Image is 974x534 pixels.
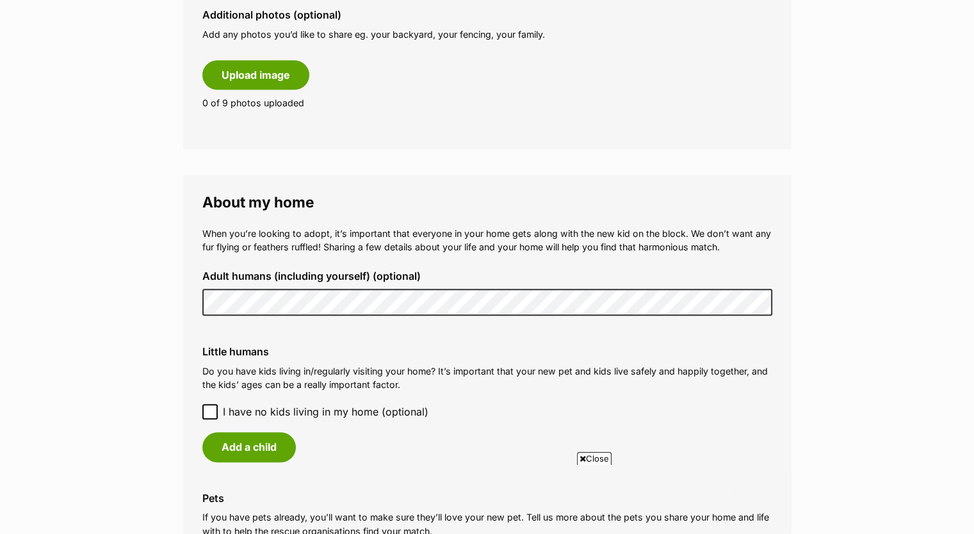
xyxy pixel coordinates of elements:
[223,404,428,419] span: I have no kids living in my home (optional)
[202,346,772,357] label: Little humans
[202,96,772,109] p: 0 of 9 photos uploaded
[202,270,772,282] label: Adult humans (including yourself) (optional)
[202,9,772,20] label: Additional photos (optional)
[202,227,772,254] p: When you’re looking to adopt, it’s important that everyone in your home gets along with the new k...
[177,470,798,528] iframe: Advertisement
[577,452,612,465] span: Close
[202,28,772,41] p: Add any photos you’d like to share eg. your backyard, your fencing, your family.
[202,364,772,392] p: Do you have kids living in/regularly visiting your home? It’s important that your new pet and kid...
[202,60,309,90] button: Upload image
[202,194,772,211] legend: About my home
[202,432,296,462] button: Add a child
